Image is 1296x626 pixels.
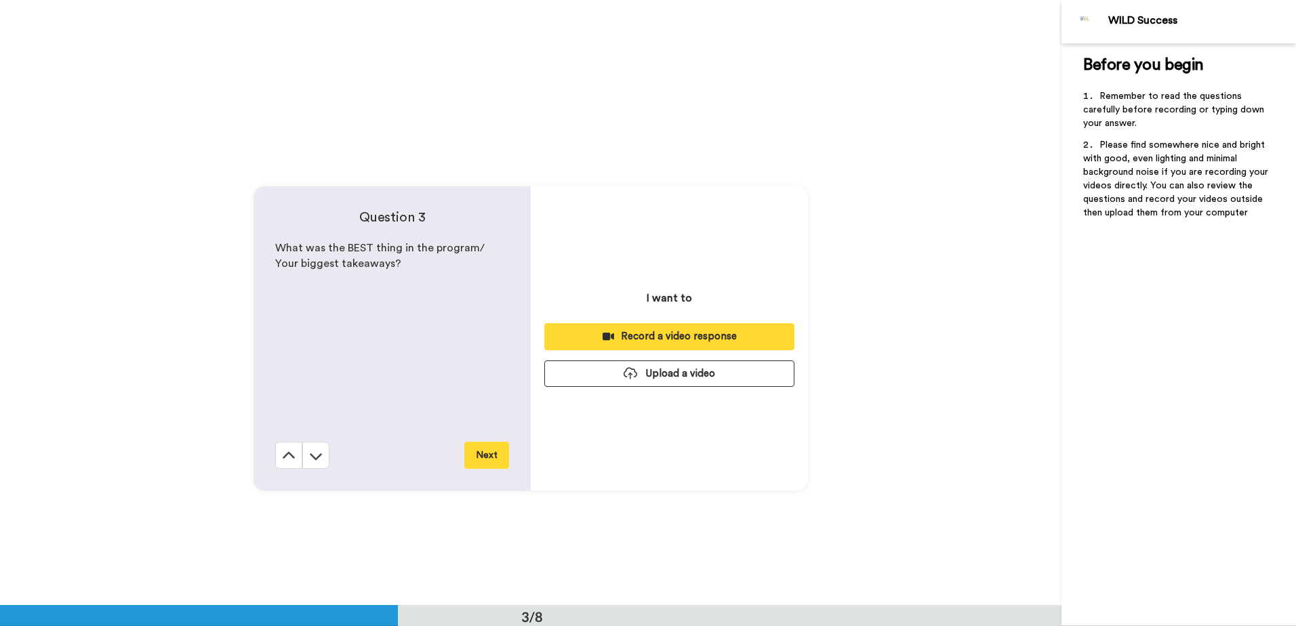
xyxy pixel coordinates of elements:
[544,360,794,387] button: Upload a video
[1083,140,1271,217] span: Please find somewhere nice and bright with good, even lighting and minimal background noise if yo...
[1069,5,1101,38] img: Profile Image
[500,607,565,626] div: 3/8
[647,290,692,306] p: I want to
[1083,91,1267,128] span: Remember to read the questions carefully before recording or typing down your answer.
[275,243,487,269] span: What was the BEST thing in the program/ Your biggest takeaways?
[555,329,784,343] div: Record a video response
[464,442,509,469] button: Next
[544,323,794,350] button: Record a video response
[275,208,509,227] h4: Question 3
[1083,57,1203,73] span: Before you begin
[1108,14,1295,27] div: WILD Success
